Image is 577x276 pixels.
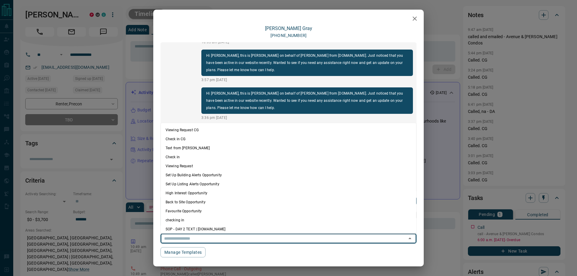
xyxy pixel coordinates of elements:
[265,26,312,31] a: [PERSON_NAME] Gray
[161,180,416,189] li: Set Up Listing Alerts Opportunity
[406,234,414,243] button: Close
[206,90,408,111] p: Hi [PERSON_NAME], this is [PERSON_NAME] on behalf of [PERSON_NAME] from [DOMAIN_NAME]. Just notic...
[161,153,416,162] li: Check in
[161,207,416,216] li: Favourite Opportunity
[201,77,413,83] p: 3:57 pm [DATE]
[161,126,416,135] li: Viewing Request CG
[270,32,307,39] p: [PHONE_NUMBER]
[161,135,416,144] li: Check in CG
[161,216,416,225] li: checking in
[161,225,416,234] li: SOP - DAY 2 TEXT | [DOMAIN_NAME]
[206,52,408,74] p: Hi [PERSON_NAME], this is [PERSON_NAME] on behalf of [PERSON_NAME] from [DOMAIN_NAME]. Just notic...
[161,162,416,171] li: Viewing Request
[161,144,416,153] li: Text from [PERSON_NAME]
[160,247,206,257] button: Manage Templates
[161,171,416,180] li: Set Up Building Alerts Opportunity
[201,115,413,120] p: 3:36 pm [DATE]
[161,198,416,207] li: Back to Site Opportunity
[161,189,416,198] li: High Interest Opportunity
